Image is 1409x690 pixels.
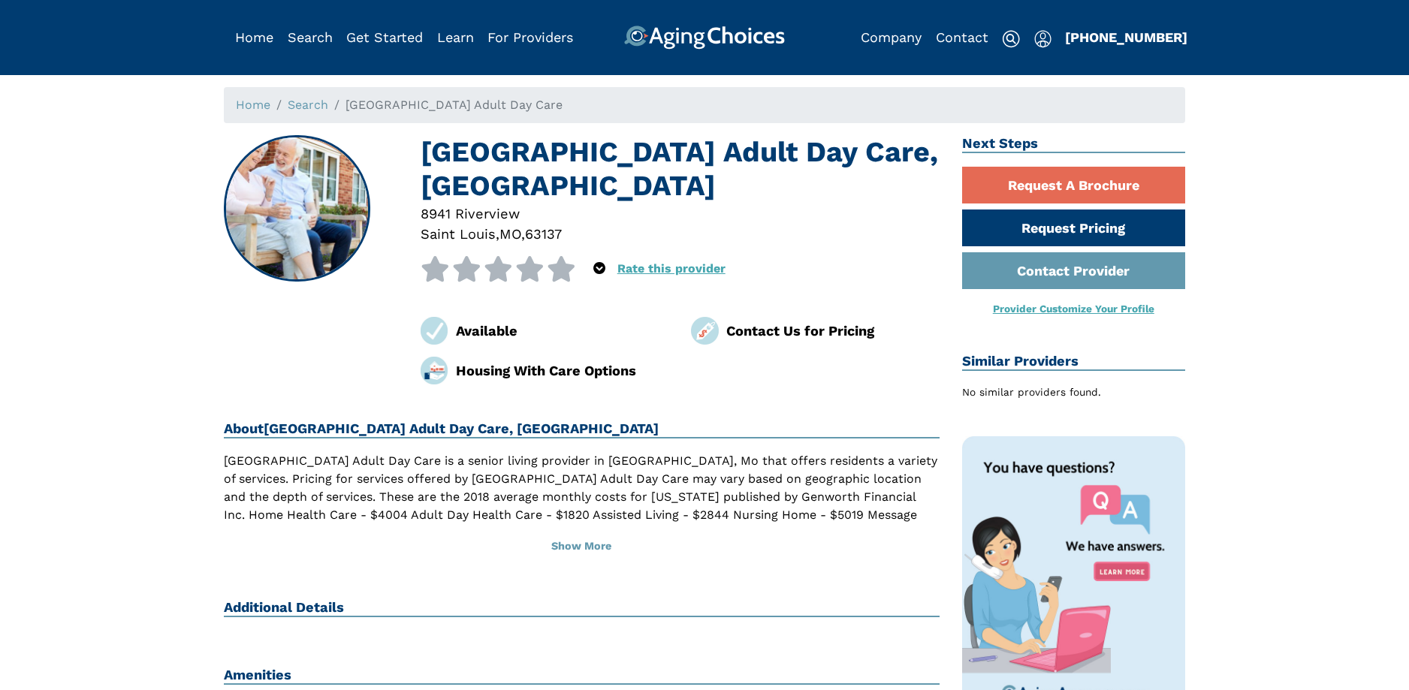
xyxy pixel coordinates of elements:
[235,29,273,45] a: Home
[962,252,1186,289] a: Contact Provider
[224,667,940,685] h2: Amenities
[962,135,1186,153] h2: Next Steps
[487,29,573,45] a: For Providers
[1065,29,1187,45] a: [PHONE_NUMBER]
[421,203,940,224] div: 8941 Riverview
[224,420,940,438] h2: About [GEOGRAPHIC_DATA] Adult Day Care, [GEOGRAPHIC_DATA]
[288,98,328,112] a: Search
[624,26,785,50] img: AgingChoices
[236,98,270,112] a: Home
[617,261,726,276] a: Rate this provider
[936,29,988,45] a: Contact
[224,530,940,563] button: Show More
[288,26,333,50] div: Popover trigger
[456,360,669,381] div: Housing With Care Options
[593,256,605,282] div: Popover trigger
[224,452,940,542] p: [GEOGRAPHIC_DATA] Adult Day Care is a senior living provider in [GEOGRAPHIC_DATA], Mo that offers...
[861,29,922,45] a: Company
[521,226,525,242] span: ,
[726,321,940,341] div: Contact Us for Pricing
[421,226,496,242] span: Saint Louis
[525,224,562,244] div: 63137
[288,29,333,45] a: Search
[962,384,1186,400] div: No similar providers found.
[962,167,1186,203] a: Request A Brochure
[1034,30,1051,48] img: user-icon.svg
[224,87,1185,123] nav: breadcrumb
[496,226,499,242] span: ,
[962,209,1186,246] a: Request Pricing
[499,226,521,242] span: MO
[993,303,1154,315] a: Provider Customize Your Profile
[456,321,669,341] div: Available
[421,135,940,203] h1: [GEOGRAPHIC_DATA] Adult Day Care, [GEOGRAPHIC_DATA]
[962,353,1186,371] h2: Similar Providers
[437,29,474,45] a: Learn
[345,98,563,112] span: [GEOGRAPHIC_DATA] Adult Day Care
[224,599,940,617] h2: Additional Details
[225,137,370,281] img: Riverview Center Adult Day Care, Saint Louis MO
[1002,30,1020,48] img: search-icon.svg
[346,29,423,45] a: Get Started
[1034,26,1051,50] div: Popover trigger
